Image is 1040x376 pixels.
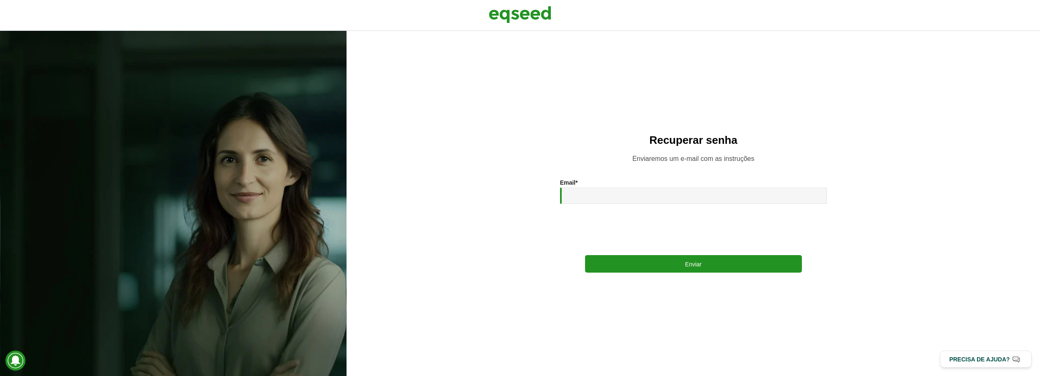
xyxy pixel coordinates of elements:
[363,155,1023,163] p: Enviaremos um e-mail com as instruções
[489,4,551,25] img: EqSeed Logo
[585,255,802,273] button: Enviar
[560,180,578,185] label: Email
[363,134,1023,146] h2: Recuperar senha
[630,212,757,245] iframe: reCAPTCHA
[575,179,578,186] span: Este campo é obrigatório.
